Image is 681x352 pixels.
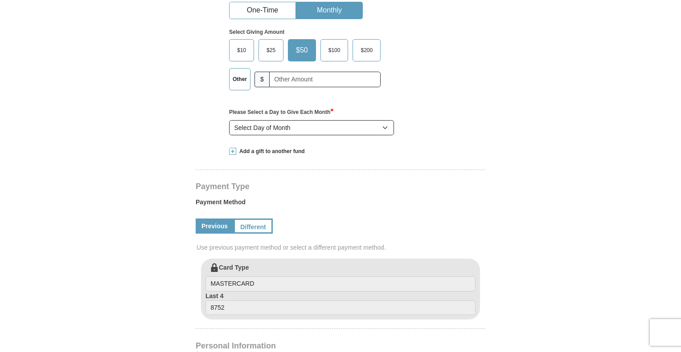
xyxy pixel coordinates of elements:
a: Different [234,218,273,234]
input: Card Type [205,276,476,291]
span: $200 [356,44,377,57]
strong: Select Giving Amount [229,29,284,35]
label: Payment Method [196,198,485,211]
span: $50 [291,44,312,57]
h4: Personal Information [196,342,485,349]
span: $10 [233,44,250,57]
button: One-Time [230,2,295,19]
span: $25 [262,44,280,57]
input: Other Amount [269,72,381,87]
input: Last 4 [205,300,476,316]
button: Monthly [296,2,362,19]
span: Add a gift to another fund [236,148,305,155]
h4: Payment Type [196,183,485,190]
label: Other [230,69,250,90]
span: $100 [324,44,345,57]
a: Previous [196,218,234,234]
span: $ [254,72,270,87]
label: Card Type [205,263,476,291]
span: Use previous payment method or select a different payment method. [197,243,486,252]
label: Last 4 [205,291,476,316]
strong: Please Select a Day to Give Each Month [229,109,333,115]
